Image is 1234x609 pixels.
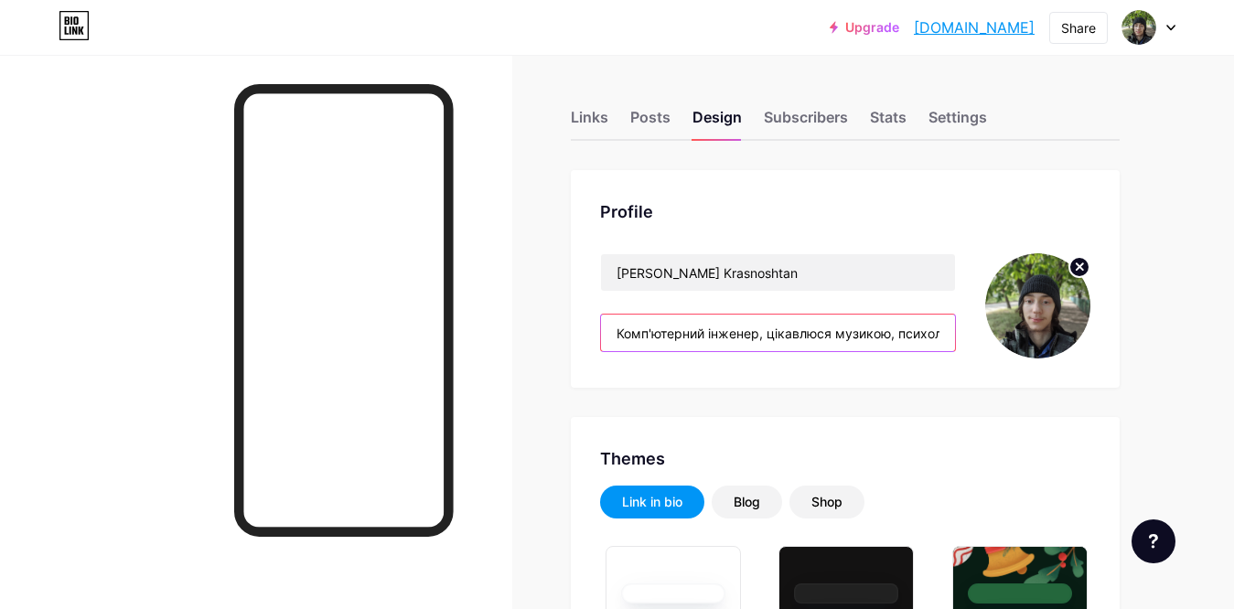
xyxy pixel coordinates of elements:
img: Дима Красноштан [985,253,1090,358]
div: Link in bio [622,493,682,511]
div: Shop [811,493,842,511]
div: Profile [600,199,1090,224]
a: [DOMAIN_NAME] [914,16,1035,38]
div: Settings [928,106,987,139]
img: Дима Красноштан [1121,10,1156,45]
div: Posts [630,106,671,139]
div: Design [692,106,742,139]
div: Subscribers [764,106,848,139]
div: Blog [734,493,760,511]
div: Links [571,106,608,139]
input: Bio [601,315,955,351]
a: Upgrade [830,20,899,35]
div: Themes [600,446,1090,471]
input: Name [601,254,955,291]
div: Stats [870,106,907,139]
div: Share [1061,18,1096,37]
